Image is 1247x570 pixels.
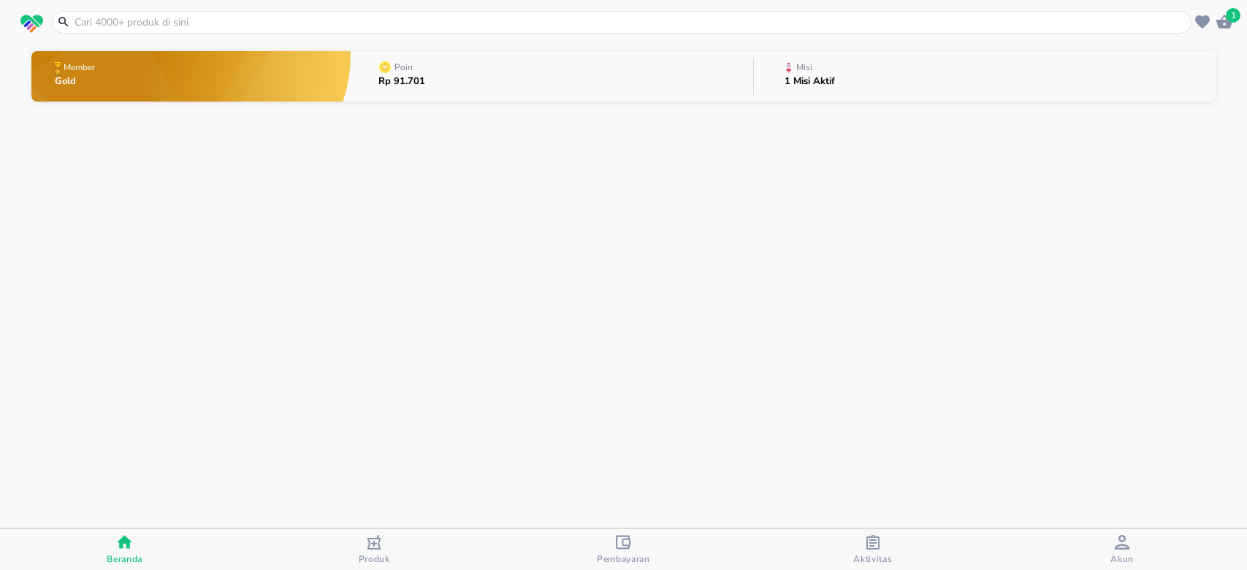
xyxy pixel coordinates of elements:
p: Misi [796,63,812,72]
span: Produk [359,553,390,565]
p: Gold [55,77,98,86]
button: MemberGold [31,47,351,105]
p: Rp 91.701 [378,77,425,86]
span: Pembayaran [597,553,650,565]
img: logo_swiperx_s.bd005f3b.svg [20,15,43,34]
button: Produk [249,529,498,570]
button: Aktivitas [748,529,997,570]
span: Aktivitas [853,553,892,565]
button: Akun [998,529,1247,570]
button: PoinRp 91.701 [351,47,753,105]
button: Pembayaran [499,529,748,570]
p: Poin [394,63,413,72]
input: Cari 4000+ produk di sini [73,15,1188,30]
span: 1 [1226,8,1240,23]
span: Akun [1110,553,1134,565]
button: 1 [1213,11,1235,33]
span: Beranda [107,553,142,565]
p: 1 Misi Aktif [785,77,835,86]
p: Member [64,63,95,72]
button: Misi1 Misi Aktif [754,47,1216,105]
